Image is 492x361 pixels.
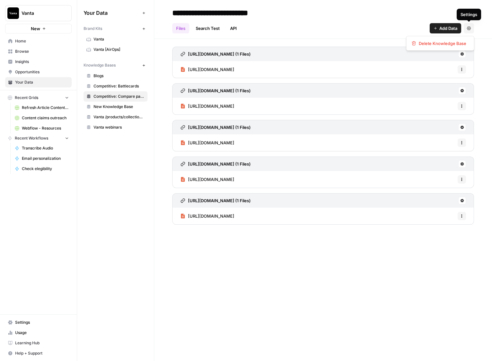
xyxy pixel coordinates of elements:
[188,161,251,167] h3: [URL][DOMAIN_NAME] (1 Files)
[172,23,189,33] a: Files
[461,11,477,18] div: Settings
[7,7,19,19] img: Vanta Logo
[188,197,251,204] h3: [URL][DOMAIN_NAME] (1 Files)
[15,59,69,65] span: Insights
[15,340,69,346] span: Learning Hub
[94,36,145,42] span: Vanta
[12,113,72,123] a: Content claims outreach
[15,95,38,101] span: Recent Grids
[12,153,72,164] a: Email personalization
[94,47,145,52] span: Vanta [AirOps]
[84,9,140,17] span: Your Data
[180,98,234,114] a: [URL][DOMAIN_NAME]
[94,104,145,110] span: New Knowledge Base
[15,79,69,85] span: Your Data
[430,23,461,33] button: Add Data
[15,69,69,75] span: Opportunities
[84,91,148,102] a: Competitive: Compare pages
[188,87,251,94] h3: [URL][DOMAIN_NAME] (1 Files)
[94,124,145,130] span: Vanta webinars
[5,77,72,87] a: Your Data
[22,156,69,161] span: Email personalization
[5,67,72,77] a: Opportunities
[22,10,60,16] span: Vanta
[180,157,251,171] a: [URL][DOMAIN_NAME] (1 Files)
[12,143,72,153] a: Transcribe Audio
[15,330,69,336] span: Usage
[180,208,234,224] a: [URL][DOMAIN_NAME]
[192,23,224,33] a: Search Test
[84,102,148,112] a: New Knowledge Base
[180,84,251,98] a: [URL][DOMAIN_NAME] (1 Files)
[188,66,234,73] span: [URL][DOMAIN_NAME]
[439,25,457,32] span: Add Data
[15,350,69,356] span: Help + Support
[188,140,234,146] span: [URL][DOMAIN_NAME]
[5,328,72,338] a: Usage
[84,26,102,32] span: Brand Kits
[188,51,251,57] h3: [URL][DOMAIN_NAME] (1 Files)
[5,46,72,57] a: Browse
[180,171,234,188] a: [URL][DOMAIN_NAME]
[5,24,72,33] button: New
[22,145,69,151] span: Transcribe Audio
[94,114,145,120] span: Vanta /products/collection/resources
[5,36,72,46] a: Home
[5,133,72,143] button: Recent Workflows
[5,338,72,348] a: Learning Hub
[12,123,72,133] a: Webflow - Resources
[5,317,72,328] a: Settings
[15,135,48,141] span: Recent Workflows
[5,5,72,21] button: Workspace: Vanta
[188,124,251,131] h3: [URL][DOMAIN_NAME] (1 Files)
[180,61,234,78] a: [URL][DOMAIN_NAME]
[94,73,145,79] span: Blogs
[84,34,148,44] a: Vanta
[22,105,69,111] span: Refresh Article Content (+ Webinar Quotes)
[22,166,69,172] span: Check elegibility
[15,49,69,54] span: Browse
[180,47,251,61] a: [URL][DOMAIN_NAME] (1 Files)
[22,115,69,121] span: Content claims outreach
[12,164,72,174] a: Check elegibility
[188,103,234,109] span: [URL][DOMAIN_NAME]
[84,112,148,122] a: Vanta /products/collection/resources
[5,57,72,67] a: Insights
[180,120,251,134] a: [URL][DOMAIN_NAME] (1 Files)
[84,122,148,132] a: Vanta webinars
[5,348,72,358] button: Help + Support
[419,40,466,47] span: Delete Knowledge Base
[188,213,234,219] span: [URL][DOMAIN_NAME]
[12,103,72,113] a: Refresh Article Content (+ Webinar Quotes)
[84,81,148,91] a: Competitive: Battlecards
[5,93,72,103] button: Recent Grids
[31,25,40,32] span: New
[94,94,145,99] span: Competitive: Compare pages
[84,44,148,55] a: Vanta [AirOps]
[188,176,234,183] span: [URL][DOMAIN_NAME]
[94,83,145,89] span: Competitive: Battlecards
[226,23,241,33] a: API
[180,134,234,151] a: [URL][DOMAIN_NAME]
[84,62,116,68] span: Knowledge Bases
[84,71,148,81] a: Blogs
[15,38,69,44] span: Home
[22,125,69,131] span: Webflow - Resources
[15,320,69,325] span: Settings
[180,194,251,208] a: [URL][DOMAIN_NAME] (1 Files)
